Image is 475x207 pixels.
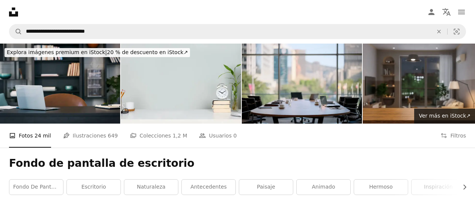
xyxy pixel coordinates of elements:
[431,24,447,39] button: Borrar
[124,180,178,195] a: naturaleza
[7,49,188,55] span: 20 % de descuento en iStock ↗
[424,5,439,20] a: Iniciar sesión / Registrarse
[9,24,466,39] form: Encuentra imágenes en todo el sitio
[9,8,18,17] a: Inicio — Unsplash
[121,44,241,124] img: Espacio de trabajo listo para usar como plantilla
[9,157,466,170] h1: Fondo de pantalla de escritorio
[242,44,362,124] img: Sillas, mesa y tecnología en la sala de juntas vacía de la oficina corporativa para reuniones con...
[173,131,187,140] span: 1,2 M
[439,5,454,20] button: Idioma
[297,180,350,195] a: animado
[454,5,469,20] button: Menú
[9,180,63,195] a: fondo de pantalla
[182,180,235,195] a: antecedentes
[199,124,237,148] a: Usuarios 0
[130,124,187,148] a: Colecciones 1,2 M
[239,180,293,195] a: paisaje
[9,24,22,39] button: Buscar en Unsplash
[67,180,121,195] a: escritorio
[233,131,237,140] span: 0
[63,124,118,148] a: Ilustraciones 649
[354,180,408,195] a: hermoso
[7,49,107,55] span: Explora imágenes premium en iStock |
[440,124,466,148] button: Filtros
[448,24,466,39] button: Búsqueda visual
[458,180,466,195] button: desplazar lista a la derecha
[414,109,475,124] a: Ver más en iStock↗
[412,180,465,195] a: inspiración
[108,131,118,140] span: 649
[419,113,470,119] span: Ver más en iStock ↗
